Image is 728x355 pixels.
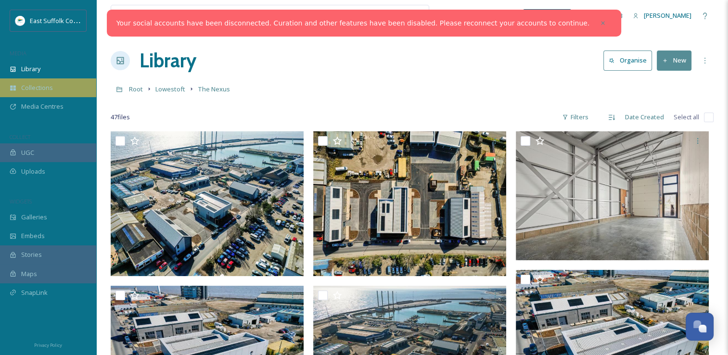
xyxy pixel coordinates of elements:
[198,85,230,93] span: The Nexus
[34,339,62,350] a: Privacy Policy
[116,18,589,28] a: Your social accounts have been disconnected. Curation and other features have been disabled. Plea...
[516,131,709,260] img: The Nexus (44).jpg
[368,6,424,25] a: View all files
[603,51,652,70] button: Organise
[140,46,196,75] a: Library
[21,213,47,222] span: Galleries
[21,102,64,111] span: Media Centres
[129,85,143,93] span: Root
[21,250,42,259] span: Stories
[21,231,45,241] span: Embeds
[523,9,571,23] a: What's New
[628,6,696,25] a: [PERSON_NAME]
[198,83,230,95] a: The Nexus
[111,131,304,276] img: The Nexus (46).jpg
[313,131,506,276] img: The Nexus (45).jpg
[30,16,87,25] span: East Suffolk Council
[133,5,333,26] input: Search your library
[10,198,32,205] span: WIDGETS
[686,313,714,341] button: Open Chat
[34,342,62,348] span: Privacy Policy
[10,50,26,57] span: MEDIA
[21,269,37,279] span: Maps
[111,113,130,122] span: 47 file s
[155,83,185,95] a: Lowestoft
[21,148,34,157] span: UGC
[644,11,691,20] span: [PERSON_NAME]
[21,64,40,74] span: Library
[129,83,143,95] a: Root
[620,108,669,127] div: Date Created
[21,288,48,297] span: SnapLink
[15,16,25,25] img: ESC%20Logo.png
[21,83,53,92] span: Collections
[10,133,30,140] span: COLLECT
[557,108,593,127] div: Filters
[674,113,699,122] span: Select all
[603,51,657,70] a: Organise
[657,51,691,70] button: New
[21,167,45,176] span: Uploads
[155,85,185,93] span: Lowestoft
